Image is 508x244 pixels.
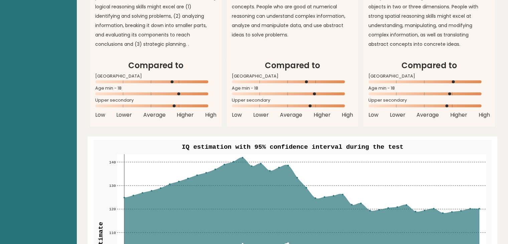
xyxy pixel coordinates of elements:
[95,87,216,90] span: Age min - 18
[450,111,467,119] span: Higher
[253,111,269,119] span: Lower
[232,75,353,78] span: [GEOGRAPHIC_DATA]
[232,59,353,72] h2: Compared to
[182,143,403,151] text: IQ estimation with 95% confidence interval during the test
[109,184,116,188] text: 130
[95,75,216,78] span: [GEOGRAPHIC_DATA]
[95,111,105,119] span: Low
[368,75,490,78] span: [GEOGRAPHIC_DATA]
[342,111,353,119] span: High
[143,111,166,119] span: Average
[478,111,490,119] span: High
[109,231,116,235] text: 110
[232,99,353,102] span: Upper secondary
[177,111,194,119] span: Higher
[232,111,242,119] span: Low
[109,207,116,211] text: 120
[416,111,439,119] span: Average
[232,87,353,90] span: Age min - 18
[368,99,490,102] span: Upper secondary
[314,111,331,119] span: Higher
[368,111,378,119] span: Low
[109,160,116,164] text: 140
[390,111,405,119] span: Lower
[116,111,132,119] span: Lower
[205,111,216,119] span: High
[95,59,216,72] h2: Compared to
[280,111,302,119] span: Average
[368,87,490,90] span: Age min - 18
[95,99,216,102] span: Upper secondary
[368,59,490,72] h2: Compared to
